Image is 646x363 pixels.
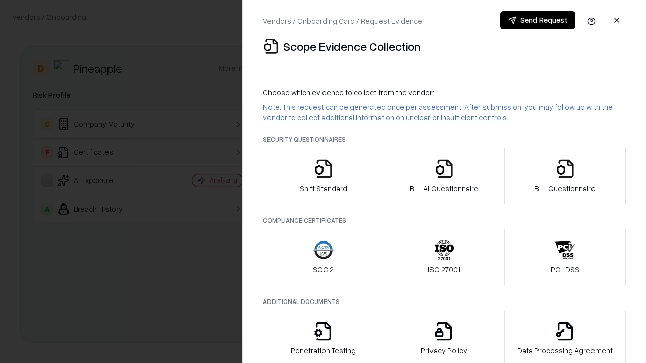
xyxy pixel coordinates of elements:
p: Additional Documents [263,297,626,306]
button: Shift Standard [263,148,384,204]
p: Shift Standard [300,183,347,194]
p: Vendors / Onboarding Card / Request Evidence [263,16,422,26]
p: Data Processing Agreement [517,345,613,356]
p: PCI-DSS [551,264,579,275]
p: B+L Questionnaire [534,183,596,194]
p: Note: This request can be generated once per assessment. After submission, you may follow up with... [263,102,626,123]
button: Send Request [500,11,575,29]
p: B+L AI Questionnaire [410,183,478,194]
p: Compliance Certificates [263,216,626,225]
button: B+L AI Questionnaire [384,148,505,204]
p: Privacy Policy [421,345,467,356]
p: Choose which evidence to collect from the vendor: [263,87,626,98]
button: SOC 2 [263,229,384,285]
p: Security Questionnaires [263,135,626,144]
p: Scope Evidence Collection [283,38,421,54]
button: ISO 27001 [384,229,505,285]
button: PCI-DSS [504,229,626,285]
p: Penetration Testing [291,345,356,356]
p: ISO 27001 [428,264,460,275]
button: B+L Questionnaire [504,148,626,204]
p: SOC 2 [313,264,334,275]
